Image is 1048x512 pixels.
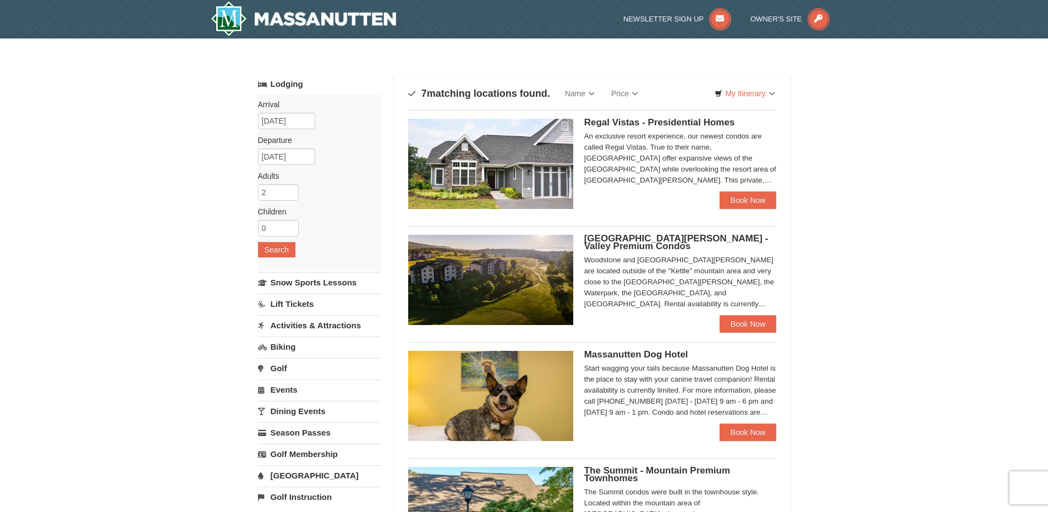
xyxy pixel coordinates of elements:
a: Golf [258,358,381,378]
a: Name [557,82,603,104]
a: Owner's Site [750,15,830,23]
a: Golf Instruction [258,487,381,507]
a: Golf Membership [258,444,381,464]
span: Newsletter Sign Up [623,15,704,23]
span: The Summit - Mountain Premium Townhomes [584,465,730,483]
a: Newsletter Sign Up [623,15,731,23]
img: 19218991-1-902409a9.jpg [408,119,573,209]
label: Departure [258,135,372,146]
label: Children [258,206,372,217]
span: Owner's Site [750,15,802,23]
img: 19219041-4-ec11c166.jpg [408,235,573,325]
a: My Itinerary [707,85,782,102]
a: Lift Tickets [258,294,381,314]
label: Adults [258,170,372,181]
div: Start wagging your tails because Massanutten Dog Hotel is the place to stay with your canine trav... [584,363,777,418]
span: 7 [421,88,427,99]
a: Massanutten Resort [211,1,397,36]
span: [GEOGRAPHIC_DATA][PERSON_NAME] - Valley Premium Condos [584,233,769,251]
a: Book Now [720,423,777,441]
h4: matching locations found. [408,88,550,99]
button: Search [258,242,295,257]
span: Regal Vistas - Presidential Homes [584,117,735,128]
div: Woodstone and [GEOGRAPHIC_DATA][PERSON_NAME] are located outside of the "Kettle" mountain area an... [584,255,777,310]
a: [GEOGRAPHIC_DATA] [258,465,381,486]
img: Massanutten Resort Logo [211,1,397,36]
a: Snow Sports Lessons [258,272,381,293]
a: Book Now [720,191,777,209]
a: Dining Events [258,401,381,421]
label: Arrival [258,99,372,110]
span: Massanutten Dog Hotel [584,349,688,360]
a: Lodging [258,74,381,94]
a: Price [603,82,646,104]
a: Book Now [720,315,777,333]
a: Season Passes [258,422,381,443]
img: 27428181-5-81c892a3.jpg [408,351,573,441]
a: Activities & Attractions [258,315,381,335]
a: Events [258,379,381,400]
a: Biking [258,337,381,357]
div: An exclusive resort experience, our newest condos are called Regal Vistas. True to their name, [G... [584,131,777,186]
